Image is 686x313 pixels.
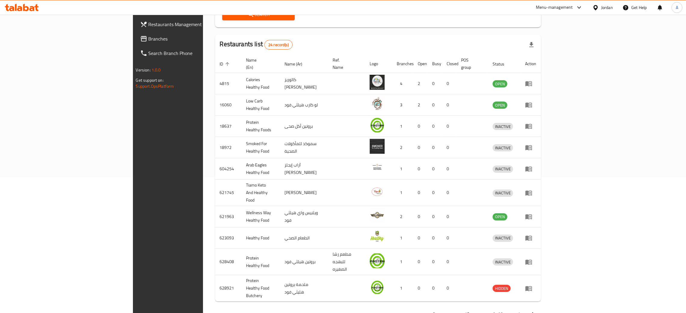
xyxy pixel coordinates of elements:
td: 2 [413,94,427,116]
td: 0 [413,180,427,206]
th: Busy [427,55,442,73]
td: 0 [413,249,427,275]
span: INACTIVE [493,123,513,130]
span: INACTIVE [493,166,513,172]
td: 0 [442,206,456,227]
div: Menu [525,258,536,266]
td: 0 [427,227,442,249]
td: 0 [427,206,442,227]
div: Menu [525,234,536,242]
table: enhanced table [215,55,541,302]
div: OPEN [493,80,507,87]
td: 3 [392,94,413,116]
img: Wellness Way Healthy Food [370,208,385,223]
span: Version: [136,66,151,74]
span: Restaurants Management [149,21,243,28]
td: Calories Healthy Food [241,73,280,94]
td: 0 [427,137,442,158]
span: OPEN [493,102,507,109]
span: ID [220,60,231,68]
th: Action [520,55,541,73]
td: 0 [413,158,427,180]
td: 1 [392,116,413,137]
span: Search [227,11,290,18]
td: Smoked For Healthy Food [241,137,280,158]
td: ويلنيس واي هيلثي فود [280,206,328,227]
td: 0 [442,137,456,158]
td: بروتين هيلثي فود [280,249,328,275]
span: OPEN [493,81,507,87]
span: A [676,4,678,11]
td: 0 [442,227,456,249]
span: 24 record(s) [265,42,292,48]
div: Menu [525,165,536,172]
td: ملحمة بروتين هليثي فود [280,275,328,302]
span: Ref. Name [333,56,358,71]
td: 0 [427,158,442,180]
img: Protein Healthy Food Butchery [370,280,385,295]
img: Calories Healthy Food [370,75,385,90]
div: Jordan [601,4,613,11]
span: HIDDEN [493,285,511,292]
td: Protein Healthy Foods [241,116,280,137]
td: Protein Healthy Food [241,249,280,275]
span: INACTIVE [493,190,513,196]
div: Total records count [264,40,293,50]
img: Low Carb Healthy Food [370,96,385,111]
img: Protein Healthy Food [370,253,385,268]
div: Menu [525,285,536,292]
span: INACTIVE [493,259,513,266]
td: الطعام الصحي [280,227,328,249]
td: 0 [413,275,427,302]
img: Protein Healthy Foods [370,117,385,132]
div: Menu [525,101,536,108]
td: 1 [392,275,413,302]
td: Healthy Food [241,227,280,249]
span: Branches [149,35,243,42]
td: Arab Eagles Healthy Food [241,158,280,180]
td: كالوريز [PERSON_NAME] [280,73,328,94]
a: Support.OpsPlatform [136,82,174,90]
td: 0 [442,180,456,206]
span: Name (Ar) [285,60,310,68]
span: INACTIVE [493,235,513,242]
td: 0 [442,94,456,116]
div: Menu [525,80,536,87]
th: Closed [442,55,456,73]
span: Name (En) [246,56,273,71]
div: Menu [525,189,536,196]
td: 4 [392,73,413,94]
span: Status [493,60,512,68]
td: 0 [427,180,442,206]
th: Open [413,55,427,73]
span: OPEN [493,213,507,220]
img: Healthy Food [370,229,385,244]
td: 0 [427,116,442,137]
img: Smoked For Healthy Food [370,139,385,154]
td: Low Carb Healthy Food [241,94,280,116]
div: Export file [524,38,539,52]
td: 0 [413,137,427,158]
td: [PERSON_NAME] [280,180,328,206]
td: 0 [413,206,427,227]
td: 0 [413,116,427,137]
td: سموكد للمأكولات الصحية [280,137,328,158]
td: بروتين أكل صحى [280,116,328,137]
td: 1 [392,180,413,206]
div: Menu [525,213,536,220]
td: 0 [442,249,456,275]
td: 0 [427,275,442,302]
td: 1 [392,249,413,275]
th: Branches [392,55,413,73]
th: Logo [365,55,392,73]
span: POS group [461,56,481,71]
td: Protein Healthy Food Butchery [241,275,280,302]
h2: Restaurants list [220,40,293,50]
td: 0 [442,73,456,94]
span: Get support on: [136,76,164,84]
